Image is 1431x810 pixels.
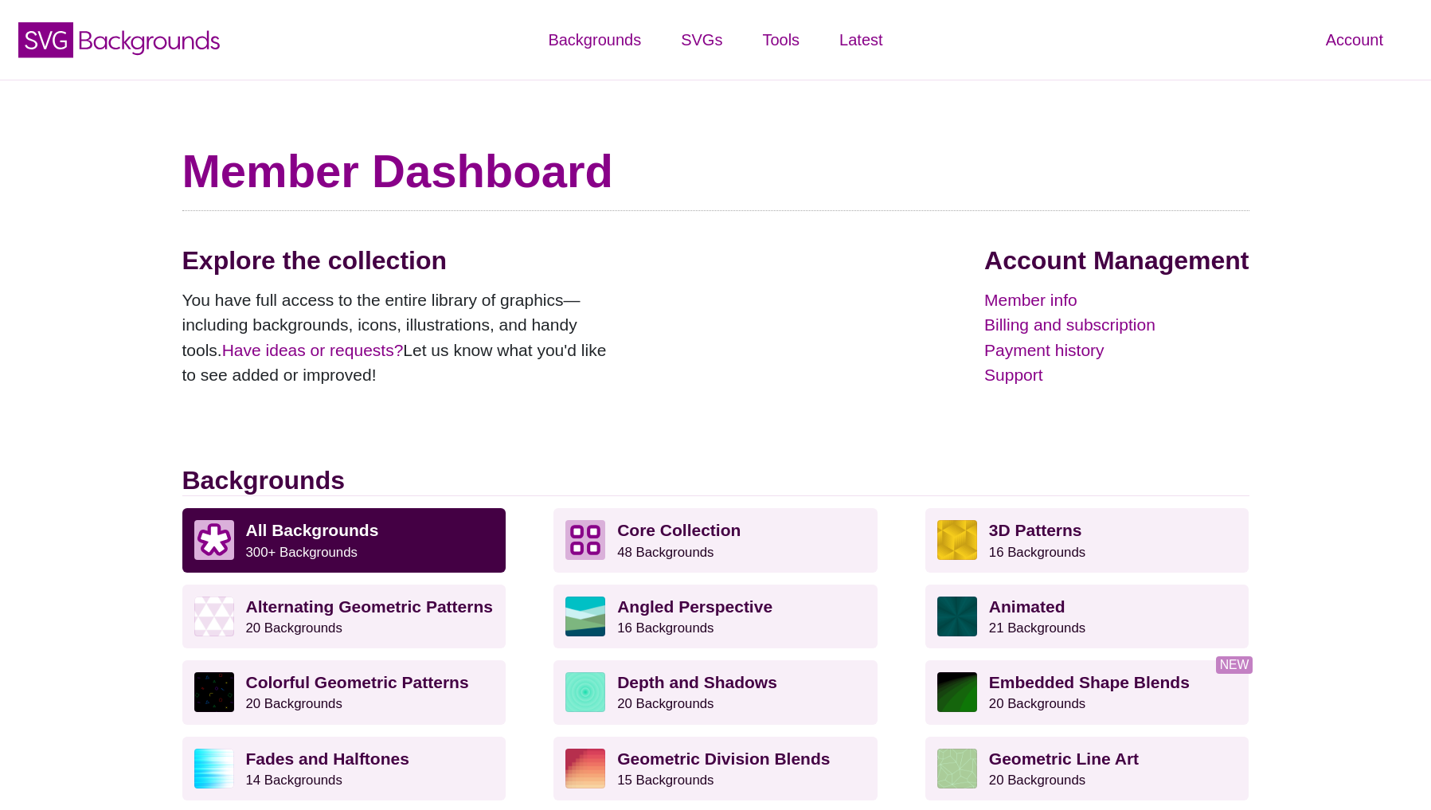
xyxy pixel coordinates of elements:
[617,773,714,788] small: 15 Backgrounds
[989,545,1085,560] small: 16 Backgrounds
[246,597,493,616] strong: Alternating Geometric Patterns
[182,245,620,276] h2: Explore the collection
[1306,16,1403,64] a: Account
[182,585,506,648] a: Alternating Geometric Patterns20 Backgrounds
[989,673,1190,691] strong: Embedded Shape Blends
[528,16,661,64] a: Backgrounds
[553,660,878,724] a: Depth and Shadows20 Backgrounds
[553,508,878,572] a: Core Collection 48 Backgrounds
[617,749,830,768] strong: Geometric Division Blends
[246,773,342,788] small: 14 Backgrounds
[661,16,742,64] a: SVGs
[246,673,469,691] strong: Colorful Geometric Patterns
[937,672,977,712] img: green to black rings rippling away from corner
[617,620,714,636] small: 16 Backgrounds
[553,585,878,648] a: Angled Perspective16 Backgrounds
[182,288,620,388] p: You have full access to the entire library of graphics—including backgrounds, icons, illustration...
[565,597,605,636] img: abstract landscape with sky mountains and water
[617,597,772,616] strong: Angled Perspective
[989,696,1085,711] small: 20 Backgrounds
[553,737,878,800] a: Geometric Division Blends15 Backgrounds
[925,508,1249,572] a: 3D Patterns16 Backgrounds
[989,620,1085,636] small: 21 Backgrounds
[565,672,605,712] img: green layered rings within rings
[984,312,1249,338] a: Billing and subscription
[182,737,506,800] a: Fades and Halftones14 Backgrounds
[989,749,1139,768] strong: Geometric Line Art
[246,696,342,711] small: 20 Backgrounds
[194,672,234,712] img: a rainbow pattern of outlined geometric shapes
[246,749,409,768] strong: Fades and Halftones
[925,660,1249,724] a: Embedded Shape Blends20 Backgrounds
[194,597,234,636] img: light purple and white alternating triangle pattern
[617,696,714,711] small: 20 Backgrounds
[937,749,977,788] img: geometric web of connecting lines
[246,521,379,539] strong: All Backgrounds
[984,338,1249,363] a: Payment history
[222,341,404,359] a: Have ideas or requests?
[742,16,819,64] a: Tools
[984,362,1249,388] a: Support
[182,660,506,724] a: Colorful Geometric Patterns20 Backgrounds
[937,597,977,636] img: green rave light effect animated background
[617,673,777,691] strong: Depth and Shadows
[989,521,1082,539] strong: 3D Patterns
[246,620,342,636] small: 20 Backgrounds
[925,585,1249,648] a: Animated21 Backgrounds
[182,508,506,572] a: All Backgrounds 300+ Backgrounds
[937,520,977,560] img: fancy golden cube pattern
[989,597,1065,616] strong: Animated
[617,521,741,539] strong: Core Collection
[194,749,234,788] img: blue lights stretching horizontally over white
[617,545,714,560] small: 48 Backgrounds
[246,545,358,560] small: 300+ Backgrounds
[819,16,902,64] a: Latest
[989,773,1085,788] small: 20 Backgrounds
[984,245,1249,276] h2: Account Management
[565,749,605,788] img: red-to-yellow gradient large pixel grid
[984,288,1249,313] a: Member info
[182,465,1249,496] h2: Backgrounds
[925,737,1249,800] a: Geometric Line Art20 Backgrounds
[182,143,1249,199] h1: Member Dashboard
